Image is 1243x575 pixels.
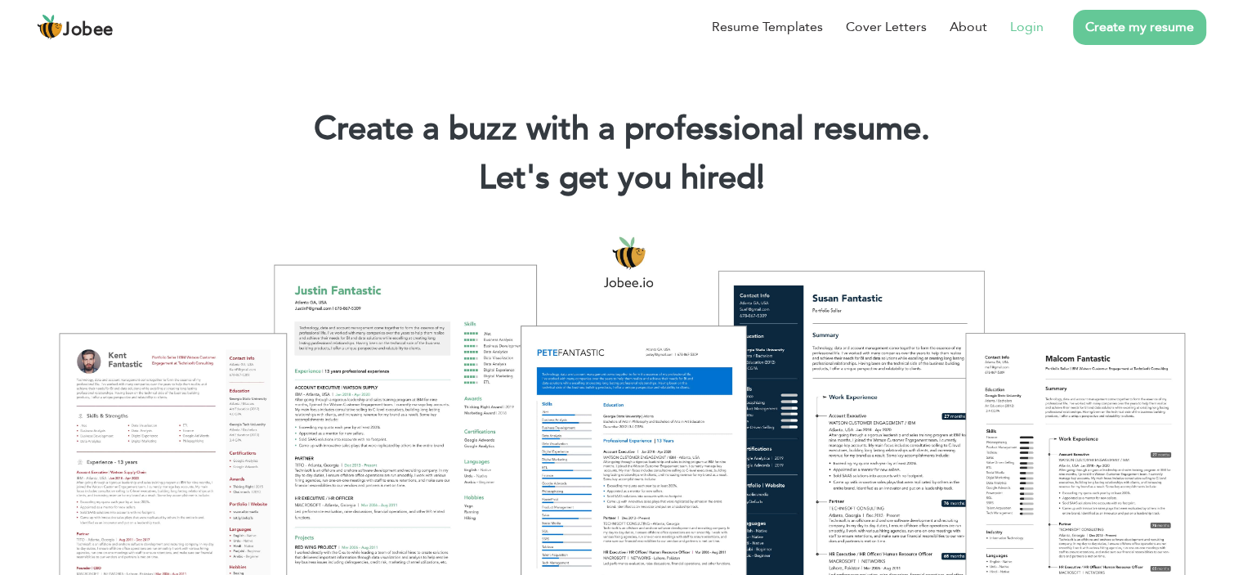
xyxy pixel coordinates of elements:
a: Jobee [37,14,114,40]
a: Login [1010,17,1044,37]
a: Create my resume [1073,10,1206,45]
h2: Let's [25,157,1218,200]
h1: Create a buzz with a professional resume. [25,108,1218,150]
a: Resume Templates [712,17,823,37]
span: get you hired! [559,155,765,200]
a: Cover Letters [846,17,927,37]
a: About [950,17,987,37]
span: Jobee [63,21,114,39]
span: | [757,155,764,200]
img: jobee.io [37,14,63,40]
